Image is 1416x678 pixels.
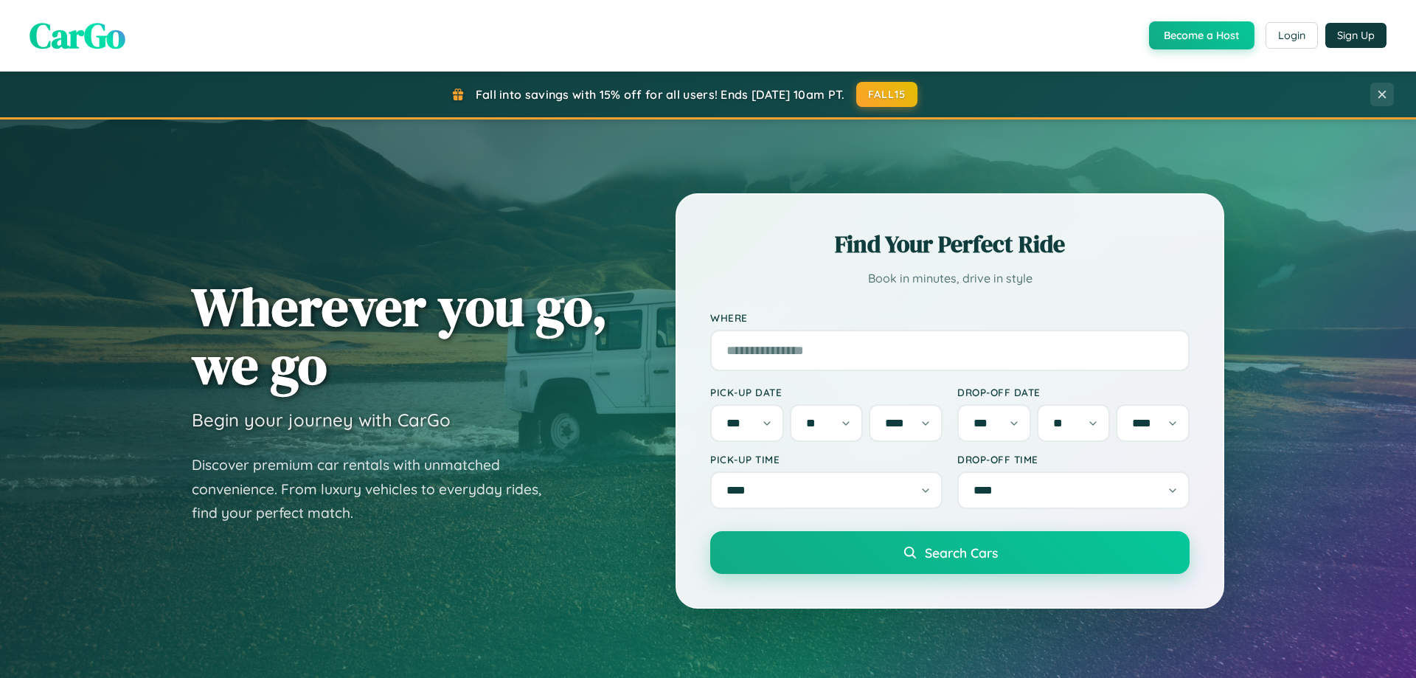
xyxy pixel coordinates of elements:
span: Fall into savings with 15% off for all users! Ends [DATE] 10am PT. [476,87,845,102]
label: Pick-up Time [710,453,943,466]
span: Search Cars [925,544,998,561]
button: FALL15 [856,82,918,107]
label: Drop-off Date [957,386,1190,398]
h3: Begin your journey with CarGo [192,409,451,431]
h2: Find Your Perfect Ride [710,228,1190,260]
span: CarGo [29,11,125,60]
label: Pick-up Date [710,386,943,398]
h1: Wherever you go, we go [192,277,608,394]
button: Search Cars [710,531,1190,574]
button: Sign Up [1325,23,1386,48]
button: Become a Host [1149,21,1254,49]
p: Book in minutes, drive in style [710,268,1190,289]
label: Drop-off Time [957,453,1190,466]
button: Login [1266,22,1318,49]
p: Discover premium car rentals with unmatched convenience. From luxury vehicles to everyday rides, ... [192,453,560,525]
label: Where [710,311,1190,324]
